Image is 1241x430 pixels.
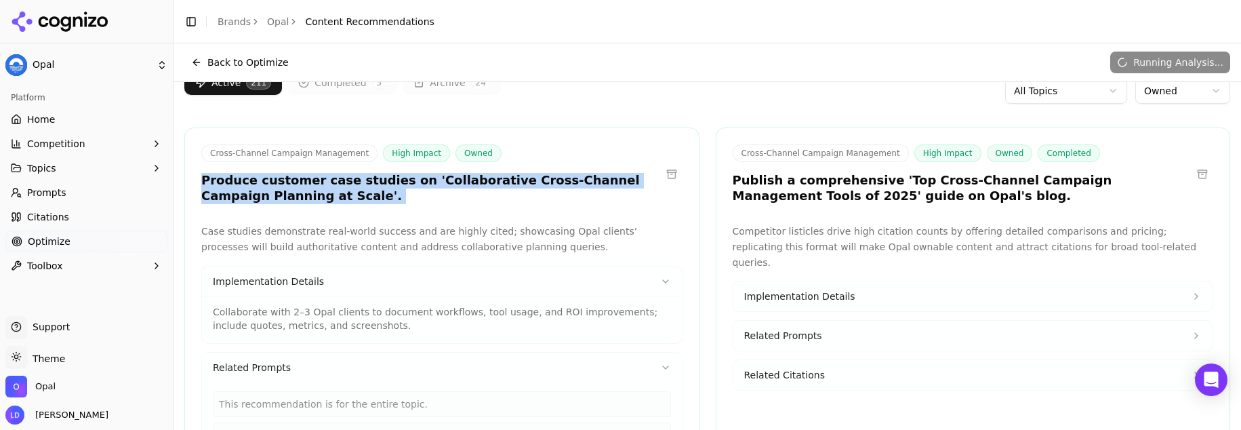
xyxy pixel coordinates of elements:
span: Home [27,113,55,126]
span: High Impact [383,144,450,162]
button: Competition [5,133,167,155]
span: Related Prompts [213,361,291,374]
a: Brands [218,16,251,27]
span: [PERSON_NAME] [30,409,108,421]
img: Lee Dussinger [5,406,24,425]
h3: Publish a comprehensive 'Top Cross-Channel Campaign Management Tools of 2025' guide on Opal's blog. [733,173,1192,203]
img: Opal [5,54,27,76]
a: Opal [267,15,289,28]
a: Citations [5,206,167,228]
div: Open Intercom Messenger [1195,364,1227,396]
button: Active211 [184,71,282,95]
button: Archive24 [403,71,502,95]
span: Completed [1038,144,1099,162]
span: Related Citations [744,368,825,382]
span: High Impact [914,144,981,162]
button: Open user button [5,406,108,425]
a: Home [5,109,167,130]
p: Collaborate with 2–3 Opal clients to document workflows, tool usage, and ROI improvements; includ... [213,305,671,332]
button: Open organization switcher [5,376,56,397]
span: Related Prompts [744,329,822,343]
span: Implementation Details [213,275,324,288]
span: Opal [33,59,151,71]
span: Support [27,320,70,334]
span: Owned [455,144,502,162]
a: Optimize [5,231,167,252]
span: Implementation Details [744,290,855,303]
button: Related Prompts [202,353,682,383]
p: Competitor listicles drive high citation counts by offering detailed comparisons and pricing; rep... [733,224,1214,270]
button: Related Prompts [733,321,1213,351]
button: Implementation Details [733,281,1213,311]
button: Back to Optimize [184,52,296,73]
button: Related Citations [733,360,1213,390]
span: Prompts [27,186,66,199]
span: Content Recommendations [305,15,434,28]
button: Topics [5,157,167,179]
span: Theme [27,353,65,364]
span: Owned [987,144,1033,162]
p: Case studies demonstrate real-world success and are highly cited; showcasing Opal clients’ proces... [201,224,683,255]
nav: breadcrumb [218,15,434,28]
span: Cross-Channel Campaign Management [733,144,909,162]
span: 5 [372,76,387,90]
a: Prompts [5,182,167,203]
span: Cross-Channel Campaign Management [201,144,378,162]
button: Archive recommendation [661,163,683,185]
div: Platform [5,87,167,109]
div: This recommendation is for the entire topic. [213,391,671,417]
button: Archive recommendation [1192,163,1213,185]
span: Opal [35,380,56,393]
img: Opal [5,376,27,397]
button: Toolbox [5,255,167,277]
span: Topics [27,161,56,175]
button: Completed5 [287,71,397,95]
span: Optimize [28,235,70,248]
span: 211 [246,76,271,90]
span: 24 [471,76,491,90]
span: Citations [27,210,69,224]
h3: Produce customer case studies on 'Collaborative Cross-Channel Campaign Planning at Scale'. [201,173,661,203]
button: Implementation Details [202,267,682,296]
span: Competition [27,137,85,151]
span: Toolbox [27,259,63,273]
